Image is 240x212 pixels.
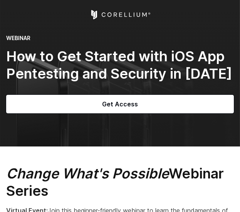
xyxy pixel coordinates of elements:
h2: How to Get Started with iOS App Pentesting and Security in [DATE] [6,48,234,82]
a: Get Access [6,95,234,113]
span: Get Access [15,99,225,109]
h2: Webinar Series [6,165,234,200]
em: Change What's Possible [6,165,169,182]
h6: WEBINAR [6,35,234,42]
a: Corellium Home [89,10,151,19]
